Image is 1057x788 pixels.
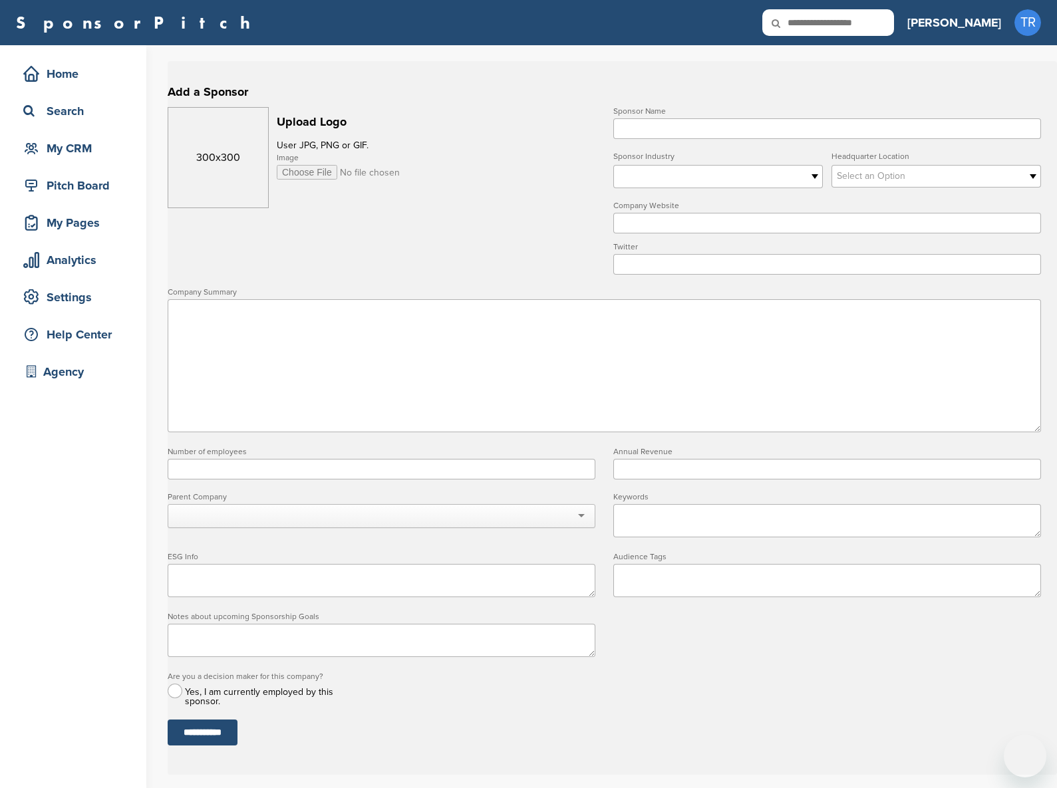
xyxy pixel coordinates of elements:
[613,107,1041,115] label: Sponsor Name
[168,612,595,620] label: Notes about upcoming Sponsorship Goals
[20,360,133,384] div: Agency
[16,14,259,31] a: SponsorPitch
[13,59,133,89] a: Home
[277,154,480,162] label: Image
[907,8,1001,37] a: [PERSON_NAME]
[13,245,133,275] a: Analytics
[20,248,133,272] div: Analytics
[185,688,357,706] div: Yes, I am currently employed by this sponsor.
[20,323,133,346] div: Help Center
[168,83,1041,101] h2: Add a Sponsor
[13,133,133,164] a: My CRM
[168,493,595,501] label: Parent Company
[20,174,133,197] div: Pitch Board
[20,285,133,309] div: Settings
[13,207,133,238] a: My Pages
[613,493,1041,501] label: Keywords
[20,99,133,123] div: Search
[831,152,1041,160] label: Headquarter Location
[168,288,1041,296] label: Company Summary
[20,211,133,235] div: My Pages
[837,168,1018,184] span: Select an Option
[613,553,1041,561] label: Audience Tags
[13,282,133,313] a: Settings
[613,152,823,160] label: Sponsor Industry
[1004,735,1046,777] iframe: Button to launch messaging window
[168,448,595,456] label: Number of employees
[277,137,480,154] p: User JPG, PNG or GIF.
[907,13,1001,32] h3: [PERSON_NAME]
[168,150,268,166] h4: 300x300
[13,170,133,201] a: Pitch Board
[13,96,133,126] a: Search
[13,319,133,350] a: Help Center
[168,553,595,561] label: ESG Info
[20,136,133,160] div: My CRM
[13,356,133,387] a: Agency
[168,672,371,680] label: Are you a decision maker for this company?
[613,448,1041,456] label: Annual Revenue
[277,113,480,131] h2: Upload Logo
[613,201,1041,209] label: Company Website
[613,243,1041,251] label: Twitter
[1014,9,1041,36] span: TR
[20,62,133,86] div: Home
